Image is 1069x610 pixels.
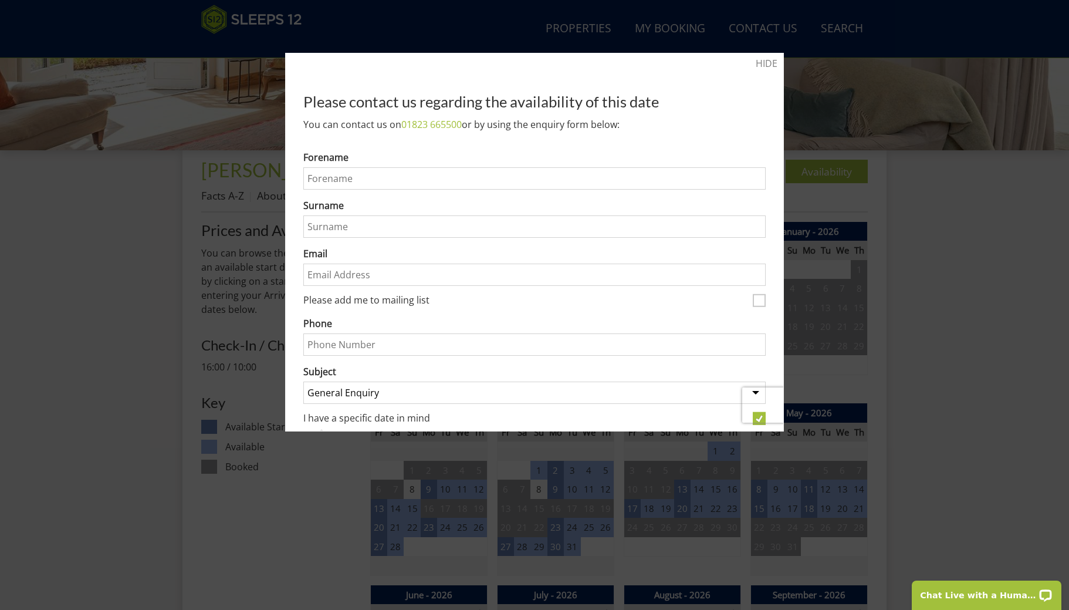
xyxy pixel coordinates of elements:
label: Please add me to mailing list [303,295,748,308]
label: Phone [303,316,766,331]
p: You can contact us on or by using the enquiry form below: [303,117,766,132]
a: HIDE [756,56,777,70]
input: Phone Number [303,333,766,356]
a: 01823 665500 [401,118,462,131]
h2: Please contact us regarding the availability of this date [303,93,766,110]
input: Email Address [303,264,766,286]
iframe: reCAPTCHA [742,387,892,423]
input: Forename [303,167,766,190]
label: Forename [303,150,766,164]
iframe: LiveChat chat widget [904,573,1069,610]
label: Subject [303,365,766,379]
label: I have a specific date in mind [303,413,748,426]
label: Surname [303,198,766,213]
input: Surname [303,215,766,238]
label: Email [303,247,766,261]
